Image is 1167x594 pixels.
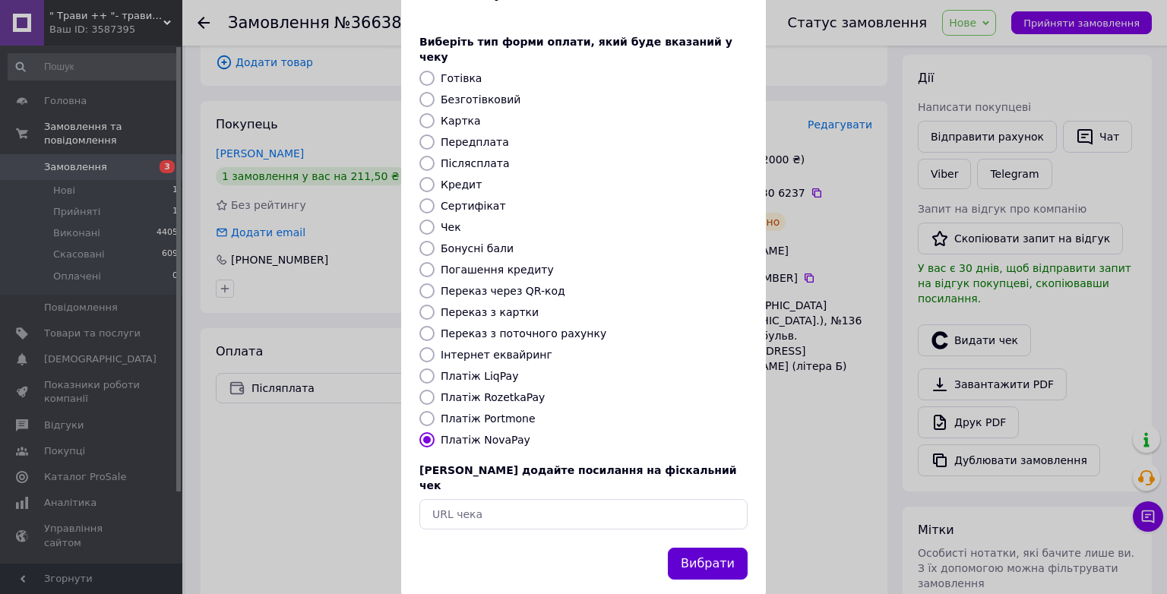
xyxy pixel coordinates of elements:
[441,370,518,382] label: Платіж LiqPay
[441,412,536,425] label: Платіж Portmone
[441,242,514,254] label: Бонусні бали
[419,36,732,63] span: Виберіть тип форми оплати, який буде вказаний у чеку
[441,115,481,127] label: Картка
[419,499,748,529] input: URL чека
[441,434,530,446] label: Платіж NovaPay
[441,72,482,84] label: Готівка
[441,221,461,233] label: Чек
[441,264,554,276] label: Погашення кредиту
[441,349,552,361] label: Інтернет еквайринг
[441,306,539,318] label: Переказ з картки
[668,548,748,580] button: Вибрати
[441,136,509,148] label: Передплата
[441,391,545,403] label: Платіж RozetkaPay
[441,285,565,297] label: Переказ через QR-код
[419,464,737,491] span: [PERSON_NAME] додайте посилання на фіскальний чек
[441,157,510,169] label: Післясплата
[441,179,482,191] label: Кредит
[441,93,520,106] label: Безготівковий
[441,327,606,340] label: Переказ з поточного рахунку
[441,200,506,212] label: Сертифікат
